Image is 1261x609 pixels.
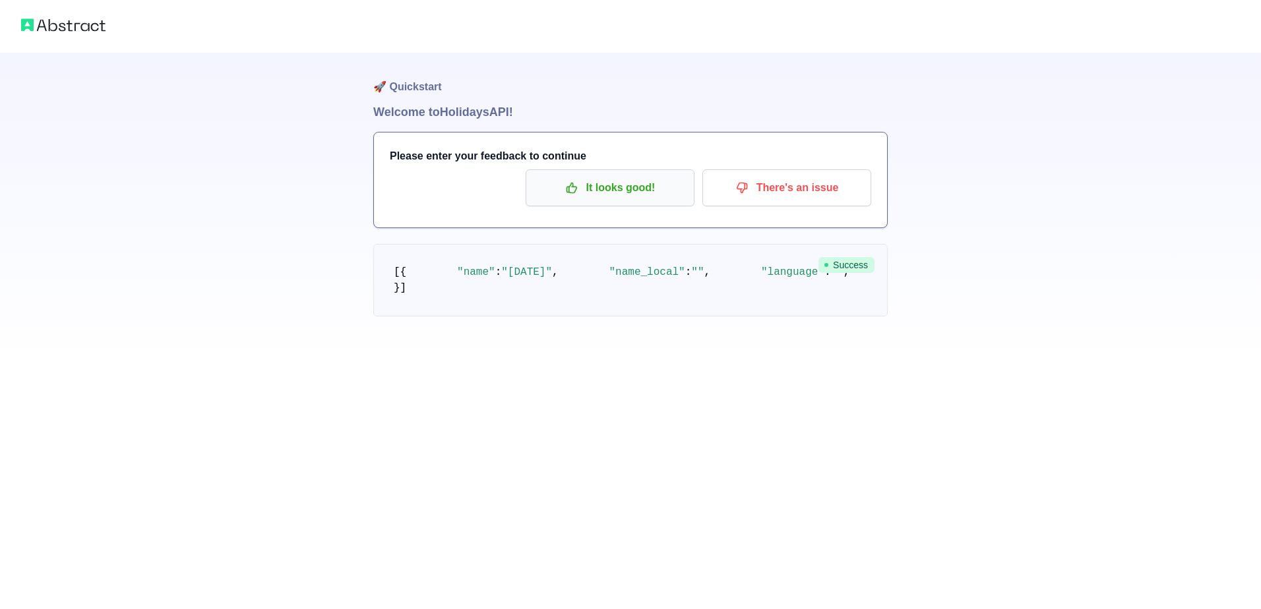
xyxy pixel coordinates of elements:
[394,266,400,278] span: [
[495,266,502,278] span: :
[536,177,685,199] p: It looks good!
[373,53,888,103] h1: 🚀 Quickstart
[691,266,704,278] span: ""
[552,266,559,278] span: ,
[702,169,871,206] button: There's an issue
[390,148,871,164] h3: Please enter your feedback to continue
[712,177,861,199] p: There's an issue
[501,266,552,278] span: "[DATE]"
[761,266,824,278] span: "language"
[818,257,875,273] span: Success
[704,266,711,278] span: ,
[685,266,692,278] span: :
[373,103,888,121] h1: Welcome to Holidays API!
[21,16,106,34] img: Abstract logo
[457,266,495,278] span: "name"
[609,266,685,278] span: "name_local"
[526,169,694,206] button: It looks good!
